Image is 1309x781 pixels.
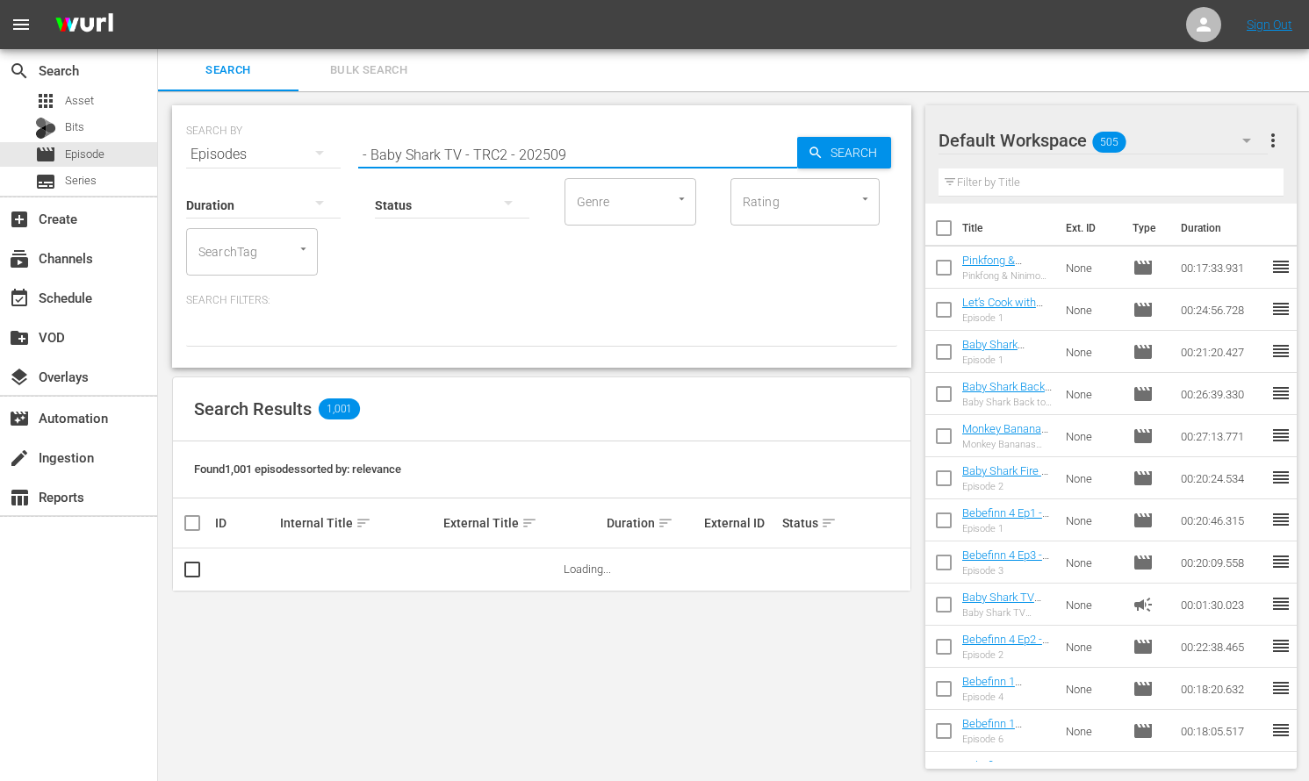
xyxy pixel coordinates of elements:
[1270,509,1291,530] span: reorder
[962,312,1052,324] div: Episode 1
[9,448,30,469] span: Ingestion
[962,523,1052,534] div: Episode 1
[521,515,537,531] span: sort
[1059,373,1126,415] td: None
[797,137,891,168] button: Search
[11,14,32,35] span: menu
[1059,415,1126,457] td: None
[962,464,1051,517] a: Baby Shark Fire & Rescue Play Ep2 - Baby Shark TV - TRC2 - 202508
[1174,331,1270,373] td: 00:21:20.427
[1262,119,1284,161] button: more_vert
[1174,247,1270,289] td: 00:17:33.931
[443,512,601,534] div: External Title
[1133,468,1154,489] span: Episode
[962,675,1049,746] a: Bebefinn 1 ep4(AU 홍보영상 부착본) - Baby Shark TV - TRC2 - 202508
[658,515,673,531] span: sort
[1174,415,1270,457] td: 00:27:13.771
[356,515,371,531] span: sort
[35,144,56,165] span: Episode
[962,422,1049,475] a: Monkey Bananas Dance - Baby Shark TV - TRC2 - 202508
[673,190,690,207] button: Open
[962,633,1049,672] a: Bebefinn 4 Ep2 - Baby Shark TV - TRC2 - 202508
[962,506,1049,546] a: Bebefinn 4 Ep1 - Baby Shark TV - TRC2 - 202508
[962,338,1040,390] a: Baby Shark [DATE] Fun 2 - Baby Shark TV - TRC2 - 202508
[319,398,360,419] span: 1,001
[1174,289,1270,331] td: 00:24:56.728
[857,190,874,207] button: Open
[65,172,97,190] span: Series
[962,439,1052,450] div: Monkey Bananas Dance
[962,649,1052,661] div: Episode 2
[1122,204,1170,253] th: Type
[1133,594,1154,615] span: Ad
[65,118,84,136] span: Bits
[1270,383,1291,404] span: reorder
[1270,425,1291,446] span: reorder
[1174,626,1270,668] td: 00:22:38.465
[1174,668,1270,710] td: 00:18:20.632
[9,327,30,348] span: VOD
[1270,635,1291,656] span: reorder
[1059,247,1126,289] td: None
[1133,426,1154,447] span: Episode
[962,607,1052,619] div: Baby Shark TV 90sec Ad slate_글로벌 앱 홍보 영상 프린세스 앱 ([DATE]~[DATE])
[962,380,1052,433] a: Baby Shark Back to School - Baby Shark TV - TRC2 - 202508
[1059,584,1126,626] td: None
[1133,720,1154,742] span: Episode
[1270,677,1291,699] span: reorder
[1059,541,1126,584] td: None
[309,61,428,81] span: Bulk Search
[1174,541,1270,584] td: 00:20:09.558
[962,270,1052,282] div: Pinkfong & Ninimo Songs
[1133,678,1154,699] span: Episode
[1133,299,1154,320] span: Episode
[9,61,30,82] span: Search
[1270,298,1291,319] span: reorder
[962,204,1055,253] th: Title
[35,118,56,139] div: Bits
[607,512,699,534] div: Duration
[962,734,1052,745] div: Episode 6
[939,116,1269,165] div: Default Workspace
[962,481,1052,492] div: Episode 2
[1059,457,1126,499] td: None
[35,90,56,111] span: Asset
[1092,124,1126,161] span: 505
[1247,18,1292,32] a: Sign Out
[704,516,777,530] div: External ID
[194,398,312,419] span: Search Results
[962,691,1052,703] div: Episode 4
[782,512,842,534] div: Status
[1133,341,1154,362] span: Episode
[1059,331,1126,373] td: None
[1133,510,1154,531] span: Episode
[1270,720,1291,741] span: reorder
[1174,584,1270,626] td: 00:01:30.023
[1059,289,1126,331] td: None
[1270,551,1291,572] span: reorder
[215,516,275,530] div: ID
[194,462,401,476] span: Found 1,001 episodes sorted by: relevance
[962,591,1050,662] a: Baby Shark TV 90sec Ad slate_글로벌 앱 홍보 영상 프린세스 앱 ([DATE]~[DATE])
[1262,130,1284,151] span: more_vert
[1174,373,1270,415] td: 00:26:39.330
[962,296,1047,348] a: Let’s Cook with Baby Shark 2 Ep1 - Baby Shark TV - TRC2 - 202508
[824,137,891,168] span: Search
[1170,204,1276,253] th: Duration
[35,171,56,192] span: Series
[962,565,1052,577] div: Episode 3
[169,61,288,81] span: Search
[1059,710,1126,752] td: None
[65,92,94,110] span: Asset
[821,515,837,531] span: sort
[564,562,611,576] span: Loading...
[65,146,104,163] span: Episode
[186,293,897,308] p: Search Filters:
[1059,626,1126,668] td: None
[9,367,30,388] span: Overlays
[1174,710,1270,752] td: 00:18:05.517
[962,355,1052,366] div: Episode 1
[9,408,30,429] span: Automation
[295,240,312,257] button: Open
[9,487,30,508] span: Reports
